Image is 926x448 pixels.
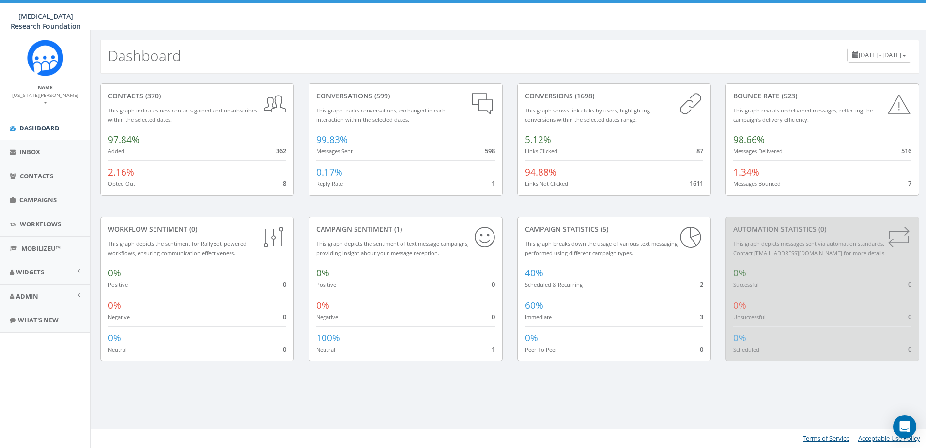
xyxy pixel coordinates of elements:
[283,280,286,288] span: 0
[492,312,495,321] span: 0
[316,281,336,288] small: Positive
[690,179,703,188] span: 1611
[187,224,197,234] span: (0)
[316,166,342,178] span: 0.17%
[492,280,495,288] span: 0
[108,224,286,234] div: Workflow Sentiment
[525,224,703,234] div: Campaign Statistics
[733,267,746,279] span: 0%
[19,124,60,132] span: Dashboard
[108,299,121,312] span: 0%
[525,133,551,146] span: 5.12%
[733,332,746,344] span: 0%
[18,316,59,324] span: What's New
[392,224,402,234] span: (1)
[525,313,552,320] small: Immediate
[492,179,495,188] span: 1
[316,180,343,187] small: Reply Rate
[733,346,759,353] small: Scheduled
[16,292,38,301] span: Admin
[525,166,556,178] span: 94.88%
[108,180,135,187] small: Opted Out
[108,147,124,155] small: Added
[12,90,78,107] a: [US_STATE][PERSON_NAME]
[733,281,759,288] small: Successful
[733,133,765,146] span: 98.66%
[19,195,57,204] span: Campaigns
[108,240,247,256] small: This graph depicts the sentiment for RallyBot-powered workflows, ensuring communication effective...
[803,434,849,443] a: Terms of Service
[525,346,557,353] small: Peer To Peer
[733,166,759,178] span: 1.34%
[11,12,81,31] span: [MEDICAL_DATA] Research Foundation
[20,220,61,228] span: Workflows
[316,332,340,344] span: 100%
[283,179,286,188] span: 8
[16,268,44,276] span: Widgets
[908,280,911,288] span: 0
[316,107,446,123] small: This graph tracks conversations, exchanged in each interaction within the selected dates.
[27,40,63,76] img: Rally_Corp_Icon.png
[700,312,703,321] span: 3
[316,91,494,101] div: conversations
[108,133,139,146] span: 97.84%
[108,281,128,288] small: Positive
[733,180,781,187] small: Messages Bounced
[700,280,703,288] span: 2
[276,146,286,155] span: 362
[525,91,703,101] div: conversions
[283,312,286,321] span: 0
[908,312,911,321] span: 0
[859,50,901,59] span: [DATE] - [DATE]
[525,240,678,256] small: This graph breaks down the usage of various text messaging performed using different campaign types.
[525,180,568,187] small: Links Not Clicked
[21,244,61,253] span: MobilizeU™
[12,92,78,106] small: [US_STATE][PERSON_NAME]
[108,107,257,123] small: This graph indicates new contacts gained and unsubscribes within the selected dates.
[108,267,121,279] span: 0%
[316,346,335,353] small: Neutral
[780,91,797,100] span: (523)
[485,146,495,155] span: 598
[108,332,121,344] span: 0%
[696,146,703,155] span: 87
[573,91,594,100] span: (1698)
[372,91,390,100] span: (599)
[492,345,495,353] span: 1
[108,48,181,64] h2: Dashboard
[525,107,650,123] small: This graph shows link clicks by users, highlighting conversions within the selected dates range.
[733,224,911,234] div: Automation Statistics
[108,313,130,320] small: Negative
[525,147,557,155] small: Links Clicked
[525,281,583,288] small: Scheduled & Recurring
[108,166,134,178] span: 2.16%
[908,179,911,188] span: 7
[316,313,338,320] small: Negative
[316,147,353,155] small: Messages Sent
[316,240,469,256] small: This graph depicts the sentiment of text message campaigns, providing insight about your message ...
[733,91,911,101] div: Bounce Rate
[108,91,286,101] div: contacts
[858,434,920,443] a: Acceptable Use Policy
[733,299,746,312] span: 0%
[733,313,766,320] small: Unsuccessful
[20,172,53,180] span: Contacts
[733,147,783,155] small: Messages Delivered
[817,224,826,234] span: (0)
[908,345,911,353] span: 0
[525,332,538,344] span: 0%
[700,345,703,353] span: 0
[733,240,886,256] small: This graph depicts messages sent via automation standards. Contact [EMAIL_ADDRESS][DOMAIN_NAME] f...
[525,299,543,312] span: 60%
[316,267,329,279] span: 0%
[733,107,873,123] small: This graph reveals undelivered messages, reflecting the campaign's delivery efficiency.
[599,224,608,234] span: (5)
[143,91,161,100] span: (370)
[283,345,286,353] span: 0
[38,84,53,91] small: Name
[19,147,40,156] span: Inbox
[316,224,494,234] div: Campaign Sentiment
[901,146,911,155] span: 516
[108,346,127,353] small: Neutral
[525,267,543,279] span: 40%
